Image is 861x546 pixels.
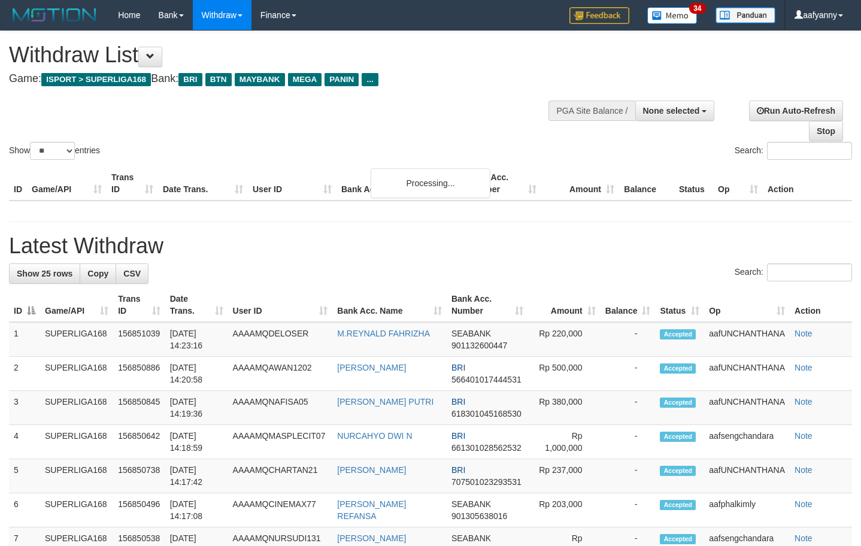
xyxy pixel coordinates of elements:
[451,465,465,475] span: BRI
[451,375,522,384] span: Copy 566401017444531 to clipboard
[228,288,333,322] th: User ID: activate to sort column ascending
[451,477,522,487] span: Copy 707501023293531 to clipboard
[9,234,852,258] h1: Latest Withdraw
[205,73,232,86] span: BTN
[337,431,412,441] a: NURCAHYO DWI N
[660,534,696,544] span: Accepted
[704,288,790,322] th: Op: activate to sort column ascending
[713,166,763,201] th: Op
[548,101,635,121] div: PGA Site Balance /
[113,493,165,527] td: 156850496
[735,263,852,281] label: Search:
[451,341,507,350] span: Copy 901132600447 to clipboard
[9,43,562,67] h1: Withdraw List
[9,142,100,160] label: Show entries
[337,363,406,372] a: [PERSON_NAME]
[165,459,228,493] td: [DATE] 14:17:42
[113,459,165,493] td: 156850738
[165,357,228,391] td: [DATE] 14:20:58
[332,288,447,322] th: Bank Acc. Name: activate to sort column ascending
[795,329,813,338] a: Note
[704,322,790,357] td: aafUNCHANTHANA
[228,391,333,425] td: AAAAMQNAFISA05
[80,263,116,284] a: Copy
[528,288,601,322] th: Amount: activate to sort column ascending
[9,263,80,284] a: Show 25 rows
[165,493,228,527] td: [DATE] 14:17:08
[337,329,430,338] a: M.REYNALD FAHRIZHA
[795,397,813,407] a: Note
[528,425,601,459] td: Rp 1,000,000
[40,357,113,391] td: SUPERLIGA168
[660,398,696,408] span: Accepted
[40,493,113,527] td: SUPERLIGA168
[716,7,775,23] img: panduan.png
[795,465,813,475] a: Note
[9,73,562,85] h4: Game: Bank:
[569,7,629,24] img: Feedback.jpg
[451,431,465,441] span: BRI
[288,73,322,86] span: MEGA
[165,288,228,322] th: Date Trans.: activate to sort column ascending
[30,142,75,160] select: Showentries
[601,391,656,425] td: -
[235,73,285,86] span: MAYBANK
[158,166,248,201] th: Date Trans.
[735,142,852,160] label: Search:
[228,322,333,357] td: AAAAMQDELOSER
[660,363,696,374] span: Accepted
[178,73,202,86] span: BRI
[228,357,333,391] td: AAAAMQAWAN1202
[463,166,541,201] th: Bank Acc. Number
[9,493,40,527] td: 6
[228,459,333,493] td: AAAAMQCHARTAN21
[17,269,72,278] span: Show 25 rows
[41,73,151,86] span: ISPORT > SUPERLIGA168
[451,409,522,418] span: Copy 618301045168530 to clipboard
[362,73,378,86] span: ...
[40,459,113,493] td: SUPERLIGA168
[795,499,813,509] a: Note
[371,168,490,198] div: Processing...
[337,499,406,521] a: [PERSON_NAME] REFANSA
[528,391,601,425] td: Rp 380,000
[9,166,27,201] th: ID
[325,73,359,86] span: PANIN
[40,391,113,425] td: SUPERLIGA168
[795,533,813,543] a: Note
[451,511,507,521] span: Copy 901305638016 to clipboard
[228,425,333,459] td: AAAAMQMASPLECIT07
[635,101,715,121] button: None selected
[528,459,601,493] td: Rp 237,000
[689,3,705,14] span: 34
[619,166,674,201] th: Balance
[528,322,601,357] td: Rp 220,000
[451,499,491,509] span: SEABANK
[87,269,108,278] span: Copy
[541,166,619,201] th: Amount
[113,288,165,322] th: Trans ID: activate to sort column ascending
[9,391,40,425] td: 3
[704,391,790,425] td: aafUNCHANTHANA
[9,459,40,493] td: 5
[795,363,813,372] a: Note
[660,500,696,510] span: Accepted
[643,106,700,116] span: None selected
[9,288,40,322] th: ID: activate to sort column descending
[9,322,40,357] td: 1
[601,288,656,322] th: Balance: activate to sort column ascending
[601,425,656,459] td: -
[767,263,852,281] input: Search:
[655,288,704,322] th: Status: activate to sort column ascending
[451,443,522,453] span: Copy 661301028562532 to clipboard
[447,288,528,322] th: Bank Acc. Number: activate to sort column ascending
[113,357,165,391] td: 156850886
[660,329,696,339] span: Accepted
[9,425,40,459] td: 4
[9,357,40,391] td: 2
[337,397,433,407] a: [PERSON_NAME] PUTRI
[113,391,165,425] td: 156850845
[248,166,336,201] th: User ID
[165,391,228,425] td: [DATE] 14:19:36
[451,363,465,372] span: BRI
